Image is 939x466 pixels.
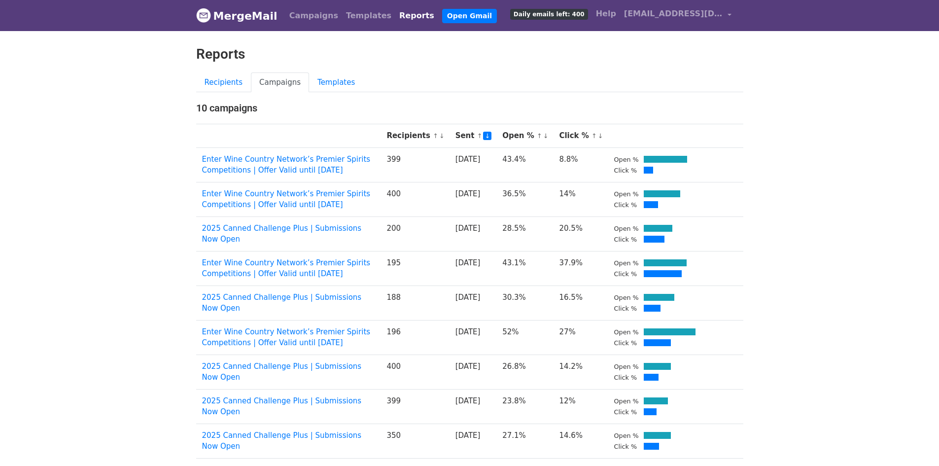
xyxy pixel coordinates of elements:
[381,286,449,320] td: 188
[614,201,637,209] small: Click %
[614,294,639,301] small: Open %
[196,102,743,114] h4: 10 campaigns
[614,270,637,278] small: Click %
[553,389,608,424] td: 12%
[395,6,438,26] a: Reports
[381,320,449,355] td: 196
[614,443,637,450] small: Click %
[591,132,597,140] a: ↑
[553,124,608,148] th: Click %
[553,424,608,458] td: 14.6%
[592,4,620,24] a: Help
[450,424,497,458] td: [DATE]
[202,258,371,279] a: Enter Wine Country Network’s Premier Spirits Competitions | Offer Valid until [DATE]
[614,156,639,163] small: Open %
[381,147,449,182] td: 399
[553,216,608,251] td: 20.5%
[543,132,549,140] a: ↓
[614,328,639,336] small: Open %
[553,286,608,320] td: 16.5%
[496,424,553,458] td: 27.1%
[496,286,553,320] td: 30.3%
[202,362,362,382] a: 2025 Canned Challenge Plus | Submissions Now Open
[614,167,637,174] small: Click %
[496,389,553,424] td: 23.8%
[553,251,608,286] td: 37.9%
[381,389,449,424] td: 399
[251,72,309,93] a: Campaigns
[620,4,735,27] a: [EMAIL_ADDRESS][DOMAIN_NAME]
[553,147,608,182] td: 8.8%
[196,46,743,63] h2: Reports
[553,182,608,216] td: 14%
[202,155,371,175] a: Enter Wine Country Network’s Premier Spirits Competitions | Offer Valid until [DATE]
[614,339,637,347] small: Click %
[450,320,497,355] td: [DATE]
[614,397,639,405] small: Open %
[442,9,497,23] a: Open Gmail
[496,355,553,389] td: 26.8%
[433,132,438,140] a: ↑
[553,355,608,389] td: 14.2%
[614,374,637,381] small: Click %
[202,224,362,244] a: 2025 Canned Challenge Plus | Submissions Now Open
[598,132,603,140] a: ↓
[202,396,362,417] a: 2025 Canned Challenge Plus | Submissions Now Open
[614,305,637,312] small: Click %
[381,424,449,458] td: 350
[506,4,592,24] a: Daily emails left: 400
[342,6,395,26] a: Templates
[614,432,639,439] small: Open %
[496,320,553,355] td: 52%
[450,286,497,320] td: [DATE]
[202,293,362,313] a: 2025 Canned Challenge Plus | Submissions Now Open
[496,216,553,251] td: 28.5%
[450,355,497,389] td: [DATE]
[496,182,553,216] td: 36.5%
[285,6,342,26] a: Campaigns
[496,124,553,148] th: Open %
[477,132,483,140] a: ↑
[614,225,639,232] small: Open %
[450,389,497,424] td: [DATE]
[450,147,497,182] td: [DATE]
[381,355,449,389] td: 400
[483,132,491,140] a: ↓
[614,408,637,416] small: Click %
[450,182,497,216] td: [DATE]
[381,124,449,148] th: Recipients
[614,190,639,198] small: Open %
[553,320,608,355] td: 27%
[510,9,588,20] span: Daily emails left: 400
[202,189,371,210] a: Enter Wine Country Network’s Premier Spirits Competitions | Offer Valid until [DATE]
[496,147,553,182] td: 43.4%
[196,8,211,23] img: MergeMail logo
[196,5,278,26] a: MergeMail
[614,363,639,370] small: Open %
[450,251,497,286] td: [DATE]
[614,236,637,243] small: Click %
[624,8,723,20] span: [EMAIL_ADDRESS][DOMAIN_NAME]
[381,251,449,286] td: 195
[381,216,449,251] td: 200
[309,72,363,93] a: Templates
[450,124,497,148] th: Sent
[496,251,553,286] td: 43.1%
[614,259,639,267] small: Open %
[196,72,251,93] a: Recipients
[450,216,497,251] td: [DATE]
[202,431,362,451] a: 2025 Canned Challenge Plus | Submissions Now Open
[537,132,542,140] a: ↑
[381,182,449,216] td: 400
[439,132,445,140] a: ↓
[202,327,371,348] a: Enter Wine Country Network’s Premier Spirits Competitions | Offer Valid until [DATE]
